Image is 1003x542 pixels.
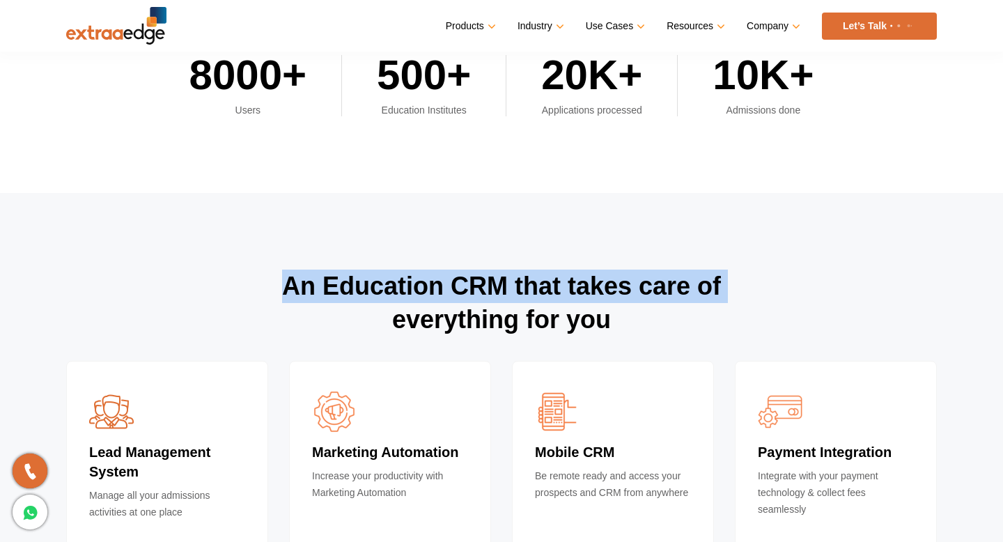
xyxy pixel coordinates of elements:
h2: An Education CRM that takes care of everything for you [66,270,937,361]
h2: 8000+ [189,55,307,104]
p: Integrate with your payment technology & collect fees seamlessly [758,467,914,526]
a: Use Cases [586,16,642,36]
a: Let’s Talk [822,13,937,40]
a: Company [747,16,798,36]
h2: 10K+ [713,55,814,104]
a: Industry [518,16,561,36]
h4: Applications processed [541,104,642,116]
a: Products [446,16,493,36]
h4: Admissions done [713,104,814,116]
h4: Marketing Automation [312,442,468,467]
h2: 20K+ [541,55,642,104]
p: Manage all your admissions activities at one place [89,487,245,529]
p: Be remote ready and access your prospects and CRM from anywhere [535,467,691,509]
a: Resources [667,16,722,36]
h2: 500+ [377,55,471,104]
h4: Users [189,104,307,116]
h4: Payment Integration [758,442,914,467]
h4: Lead Management System [89,442,245,487]
p: Increase your productivity with Marketing Automation [312,467,468,509]
h4: Mobile CRM [535,442,691,467]
h4: Education Institutes [377,104,471,116]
